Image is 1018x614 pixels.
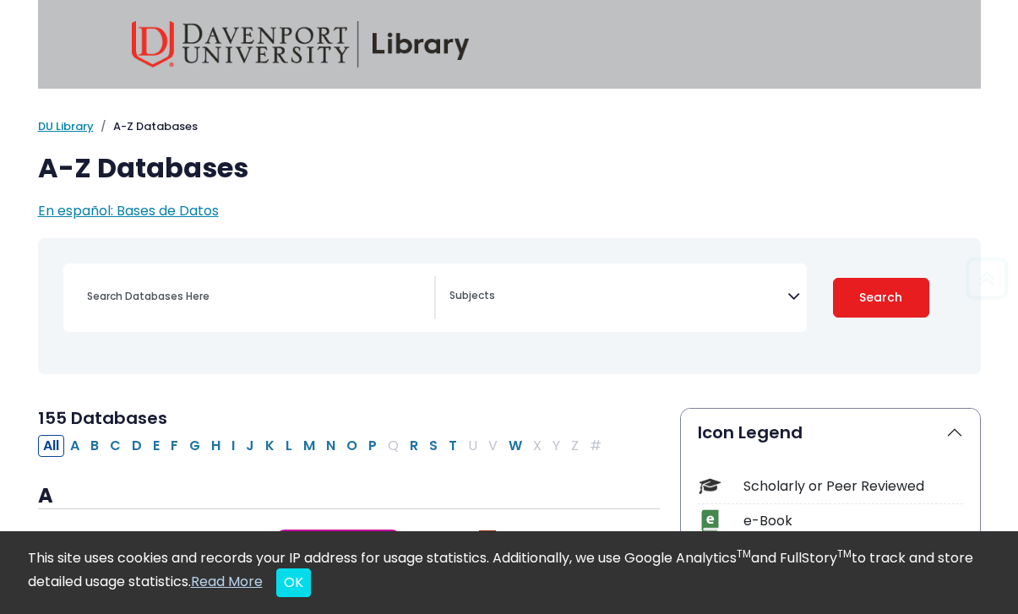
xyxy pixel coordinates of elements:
img: Davenport University Library [132,21,470,68]
textarea: Search [449,291,787,304]
button: Filter Results E [148,435,165,457]
button: Filter Results M [298,435,320,457]
button: Icon Legend [681,409,980,456]
button: Filter Results C [105,435,126,457]
a: Back to Top [960,264,1014,292]
button: Filter Results S [424,435,443,457]
a: Academic Search Complete [38,527,259,548]
span: 155 Databases [38,406,167,430]
button: Filter Results R [405,435,423,457]
a: Read More [191,572,263,591]
button: Filter Results B [85,435,104,457]
button: Filter Results F [166,435,183,457]
button: Filter Results A [65,435,84,457]
a: En español: Bases de Datos [38,201,219,220]
li: A-Z Databases [94,118,198,135]
button: Filter Results J [241,435,259,457]
nav: Search filters [38,238,981,374]
button: Filter Results P [363,435,382,457]
img: Icon e-Book [699,509,721,532]
sup: TM [837,546,852,561]
button: Filter Results O [341,435,362,457]
button: Filter Results L [280,435,297,457]
h3: A [38,484,660,509]
a: DU Library [38,118,94,134]
button: Filter Results N [321,435,340,457]
h1: A-Z Databases [38,152,981,184]
img: Icon Scholarly or Peer Reviewed [699,475,721,497]
button: Submit for Search Results [833,278,929,318]
button: Filter Results K [260,435,280,457]
button: Filter Results T [444,435,462,457]
div: Alpha-list to filter by first letter of database name [38,435,608,454]
div: e-Book [743,511,963,531]
input: Search database by title or keyword [77,284,434,308]
sup: TM [737,546,751,561]
button: Filter Results G [184,435,205,457]
button: Filter Results I [226,435,240,457]
button: Close [276,568,311,597]
button: Filter Results D [127,435,147,457]
button: Filter Results W [504,435,527,457]
button: All [38,435,64,457]
nav: breadcrumb [38,118,981,135]
span: Good Starting Point [275,530,401,549]
div: This site uses cookies and records your IP address for usage statistics. Additionally, we use Goo... [28,548,991,597]
div: Scholarly or Peer Reviewed [743,476,963,497]
button: Filter Results H [206,435,226,457]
